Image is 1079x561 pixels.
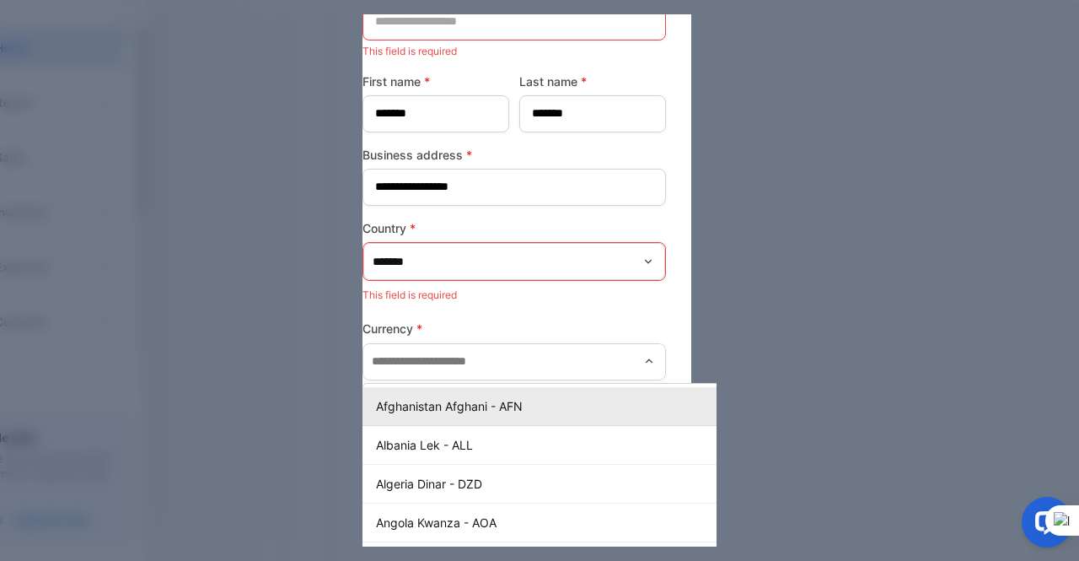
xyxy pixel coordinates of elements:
p: Albania Lek - ALL [376,436,782,454]
label: First name [362,73,509,90]
p: This field is required [362,40,666,62]
p: Angola Kwanza - AOA [376,514,782,531]
iframe: LiveChat chat widget [1008,490,1079,561]
label: Currency [362,320,666,337]
label: Country [362,219,666,237]
p: Algeria Dinar - DZD [376,475,782,493]
p: Afghanistan Afghani - AFN [376,397,782,415]
label: Business address [362,146,666,164]
p: This field is required [362,284,666,306]
label: Last name [519,73,666,90]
